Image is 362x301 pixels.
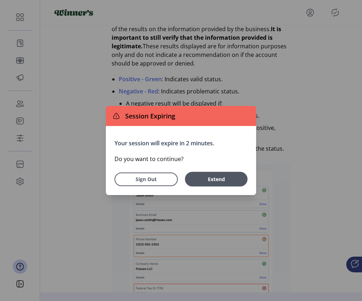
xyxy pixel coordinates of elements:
span: Extend [189,175,244,183]
button: Sign Out [114,173,178,186]
p: Do you want to continue? [114,155,248,163]
span: Session Expiring [122,111,175,121]
span: Sign Out [124,175,168,183]
button: Extend [185,172,248,186]
p: Your session will expire in 2 minutes. [114,139,248,147]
